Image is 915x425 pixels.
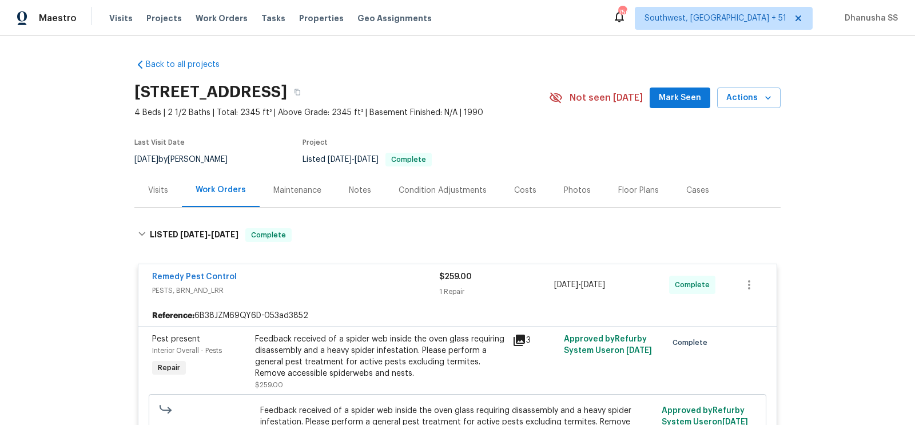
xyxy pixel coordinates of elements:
span: Project [303,139,328,146]
div: Visits [148,185,168,196]
div: Cases [686,185,709,196]
div: 1 Repair [439,286,554,297]
span: [DATE] [581,281,605,289]
button: Actions [717,88,781,109]
a: Back to all projects [134,59,244,70]
div: LISTED [DATE]-[DATE]Complete [134,217,781,253]
span: [DATE] [180,231,208,239]
div: Condition Adjustments [399,185,487,196]
span: Geo Assignments [357,13,432,24]
span: [DATE] [134,156,158,164]
div: Photos [564,185,591,196]
span: Dhanusha SS [840,13,898,24]
div: Costs [514,185,536,196]
div: by [PERSON_NAME] [134,153,241,166]
span: Visits [109,13,133,24]
span: - [180,231,238,239]
span: Complete [246,229,291,241]
div: Feedback received of a spider web inside the oven glass requiring disassembly and a heavy spider ... [255,333,506,379]
div: 6B38JZM69QY6D-053ad3852 [138,305,777,326]
span: $259.00 [439,273,472,281]
span: Interior Overall - Pests [152,347,222,354]
span: Complete [673,337,712,348]
h6: LISTED [150,228,238,242]
div: 750 [618,7,626,18]
span: Actions [726,91,771,105]
div: Work Orders [196,184,246,196]
span: 4 Beds | 2 1/2 Baths | Total: 2345 ft² | Above Grade: 2345 ft² | Basement Finished: N/A | 1990 [134,107,549,118]
a: Remedy Pest Control [152,273,237,281]
span: [DATE] [626,347,652,355]
button: Copy Address [287,82,308,102]
span: - [328,156,379,164]
span: PESTS, BRN_AND_LRR [152,285,439,296]
b: Reference: [152,310,194,321]
span: Not seen [DATE] [570,92,643,104]
span: - [554,279,605,291]
span: Maestro [39,13,77,24]
span: Complete [387,156,431,163]
span: Mark Seen [659,91,701,105]
span: Work Orders [196,13,248,24]
div: Floor Plans [618,185,659,196]
div: 3 [512,333,557,347]
span: Projects [146,13,182,24]
span: [DATE] [211,231,238,239]
span: Properties [299,13,344,24]
div: Maintenance [273,185,321,196]
span: Approved by Refurby System User on [564,335,652,355]
span: [DATE] [328,156,352,164]
span: Last Visit Date [134,139,185,146]
h2: [STREET_ADDRESS] [134,86,287,98]
span: Complete [675,279,714,291]
span: Repair [153,362,185,374]
button: Mark Seen [650,88,710,109]
div: Notes [349,185,371,196]
span: $259.00 [255,382,283,388]
span: Listed [303,156,432,164]
span: [DATE] [355,156,379,164]
span: Pest present [152,335,200,343]
span: [DATE] [554,281,578,289]
span: Southwest, [GEOGRAPHIC_DATA] + 51 [645,13,786,24]
span: Tasks [261,14,285,22]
